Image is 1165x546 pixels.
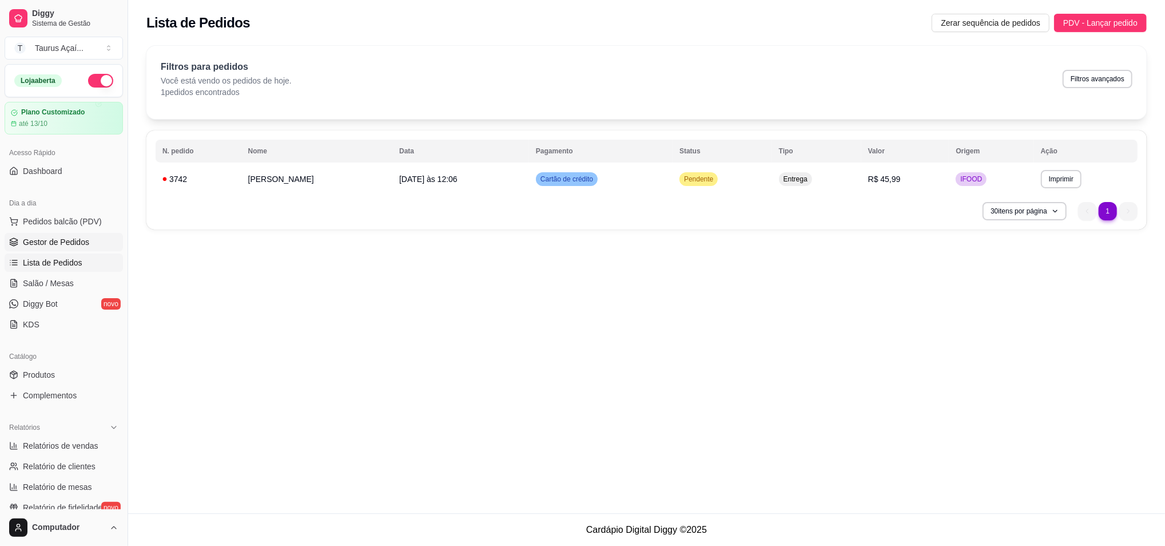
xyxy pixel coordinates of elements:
[146,14,250,32] h2: Lista de Pedidos
[23,257,82,268] span: Lista de Pedidos
[23,319,39,330] span: KDS
[23,390,77,401] span: Complementos
[5,514,123,541] button: Computador
[19,119,47,128] article: até 13/10
[5,366,123,384] a: Produtos
[161,75,292,86] p: Você está vendo os pedidos de hoje.
[941,17,1040,29] span: Zerar sequência de pedidos
[23,278,74,289] span: Salão / Mesas
[1063,17,1138,29] span: PDV - Lançar pedido
[5,254,123,272] a: Lista de Pedidos
[399,175,458,184] span: [DATE] às 12:06
[1063,70,1132,88] button: Filtros avançados
[682,175,715,184] span: Pendente
[156,140,241,163] th: N. pedido
[1099,202,1117,220] li: pagination item 1 active
[32,19,118,28] span: Sistema de Gestão
[161,60,292,74] p: Filtros para pedidos
[1054,14,1147,32] button: PDV - Lançar pedido
[162,173,234,185] div: 3742
[161,86,292,98] p: 1 pedidos encontrados
[35,42,84,54] div: Taurus Açaí ...
[5,102,123,134] a: Plano Customizadoaté 13/10
[9,423,40,432] span: Relatórios
[673,140,772,163] th: Status
[1072,196,1143,226] nav: pagination navigation
[5,194,123,212] div: Dia a dia
[32,9,118,19] span: Diggy
[949,140,1033,163] th: Origem
[5,498,123,517] a: Relatório de fidelidadenovo
[5,386,123,405] a: Complementos
[529,140,673,163] th: Pagamento
[392,140,529,163] th: Data
[958,175,984,184] span: IFOOD
[241,165,393,193] td: [PERSON_NAME]
[23,502,102,513] span: Relatório de fidelidade
[14,42,26,54] span: T
[23,298,58,310] span: Diggy Bot
[983,202,1067,220] button: 30itens por página
[21,108,85,117] article: Plano Customizado
[861,140,949,163] th: Valor
[5,295,123,313] a: Diggy Botnovo
[5,233,123,251] a: Gestor de Pedidos
[14,74,62,87] div: Loja aberta
[5,37,123,60] button: Select a team
[88,74,113,88] button: Alterar Status
[23,216,102,227] span: Pedidos balcão (PDV)
[5,274,123,292] a: Salão / Mesas
[538,175,595,184] span: Cartão de crédito
[5,437,123,455] a: Relatórios de vendas
[23,481,92,493] span: Relatório de mesas
[5,144,123,162] div: Acesso Rápido
[23,236,89,248] span: Gestor de Pedidos
[32,523,105,533] span: Computador
[128,513,1165,546] footer: Cardápio Digital Diggy © 2025
[5,5,123,32] a: DiggySistema de Gestão
[23,165,62,177] span: Dashboard
[781,175,810,184] span: Entrega
[1034,140,1138,163] th: Ação
[772,140,861,163] th: Tipo
[23,369,55,381] span: Produtos
[241,140,393,163] th: Nome
[5,347,123,366] div: Catálogo
[23,440,98,452] span: Relatórios de vendas
[1041,170,1081,188] button: Imprimir
[23,461,96,472] span: Relatório de clientes
[932,14,1049,32] button: Zerar sequência de pedidos
[868,175,901,184] span: R$ 45,99
[5,315,123,334] a: KDS
[5,478,123,496] a: Relatório de mesas
[5,457,123,476] a: Relatório de clientes
[5,162,123,180] a: Dashboard
[5,212,123,231] button: Pedidos balcão (PDV)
